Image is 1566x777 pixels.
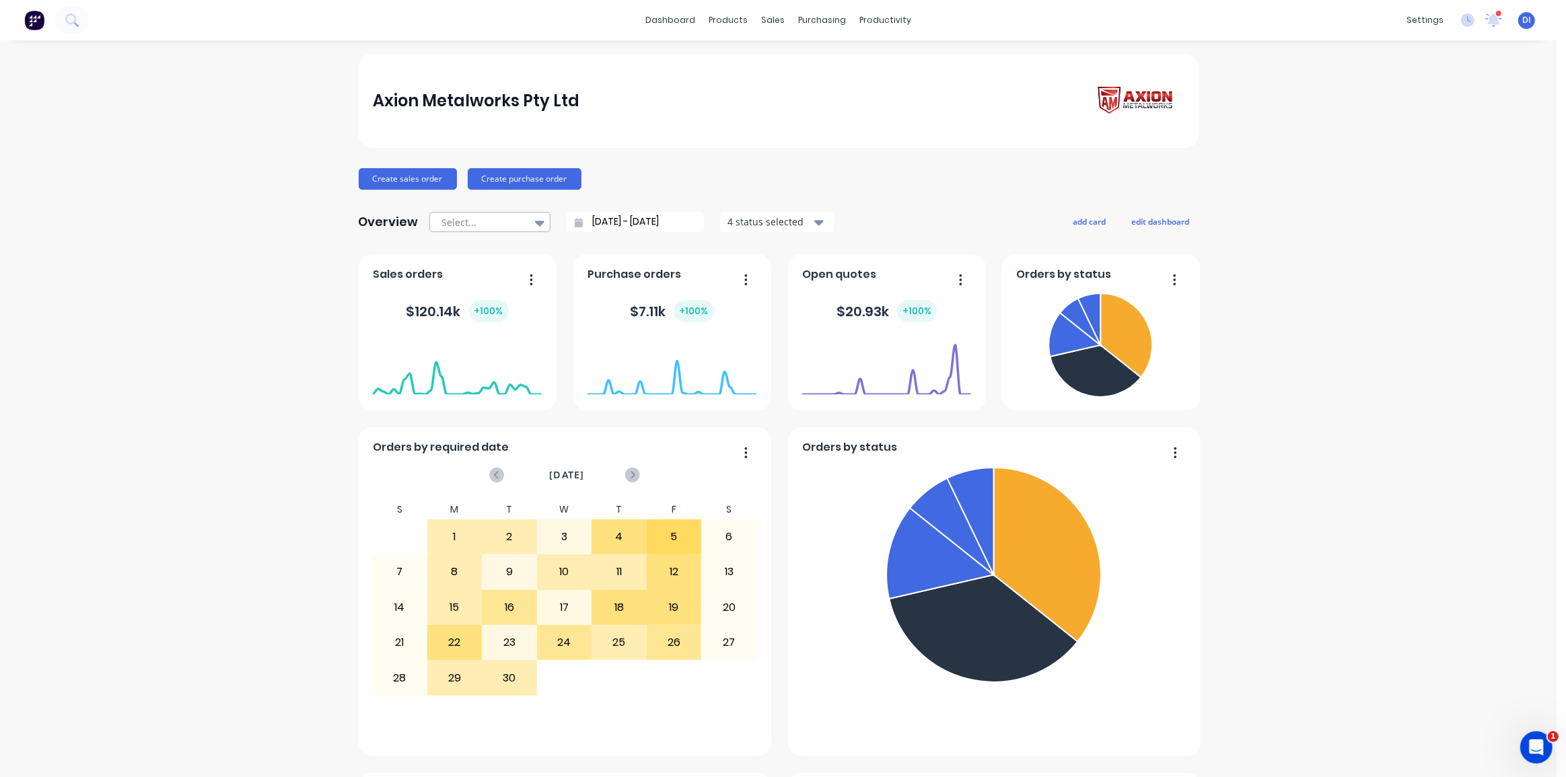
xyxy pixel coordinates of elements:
div: 8 [428,555,482,589]
span: Orders by status [1016,266,1111,283]
div: 13 [702,555,756,589]
button: add card [1065,213,1115,230]
div: 23 [483,626,536,659]
div: 3 [538,520,592,554]
button: Create sales order [359,168,457,190]
img: Axion Metalworks Pty Ltd [1090,82,1184,120]
div: 27 [702,626,756,659]
div: + 100 % [469,300,509,322]
div: M [427,500,483,519]
div: 24 [538,626,592,659]
div: $ 20.93k [837,300,937,322]
div: S [701,500,756,519]
div: T [592,500,647,519]
div: Axion Metalworks Pty Ltd [373,87,579,114]
div: 19 [647,591,701,624]
div: 15 [428,591,482,624]
button: edit dashboard [1123,213,1199,230]
div: 4 status selected [727,215,812,229]
span: Sales orders [373,266,443,283]
div: 28 [373,661,427,694]
div: 6 [702,520,756,554]
div: 2 [483,520,536,554]
div: S [372,500,427,519]
div: 30 [483,661,536,694]
div: sales [754,10,791,30]
div: 10 [538,555,592,589]
div: 12 [647,555,701,589]
div: products [702,10,754,30]
div: 25 [592,626,646,659]
iframe: Intercom live chat [1520,731,1553,764]
div: 14 [373,591,427,624]
div: $ 120.14k [406,300,509,322]
div: $ 7.11k [631,300,714,322]
div: 11 [592,555,646,589]
div: productivity [853,10,918,30]
span: 1 [1548,731,1559,742]
a: dashboard [639,10,702,30]
div: 16 [483,591,536,624]
div: 9 [483,555,536,589]
div: 26 [647,626,701,659]
div: 7 [373,555,427,589]
div: + 100 % [674,300,714,322]
div: 17 [538,591,592,624]
div: T [482,500,537,519]
div: 5 [647,520,701,554]
div: 21 [373,626,427,659]
div: W [537,500,592,519]
span: Purchase orders [588,266,681,283]
div: Overview [359,209,419,235]
img: Factory [24,10,44,30]
div: purchasing [791,10,853,30]
div: 22 [428,626,482,659]
span: Open quotes [802,266,876,283]
span: [DATE] [549,468,584,482]
button: Create purchase order [468,168,581,190]
div: 29 [428,661,482,694]
div: 1 [428,520,482,554]
div: 18 [592,591,646,624]
span: DI [1522,14,1531,26]
div: 4 [592,520,646,554]
button: 4 status selected [720,212,834,232]
div: 20 [702,591,756,624]
div: + 100 % [897,300,937,322]
div: F [647,500,702,519]
div: settings [1400,10,1450,30]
